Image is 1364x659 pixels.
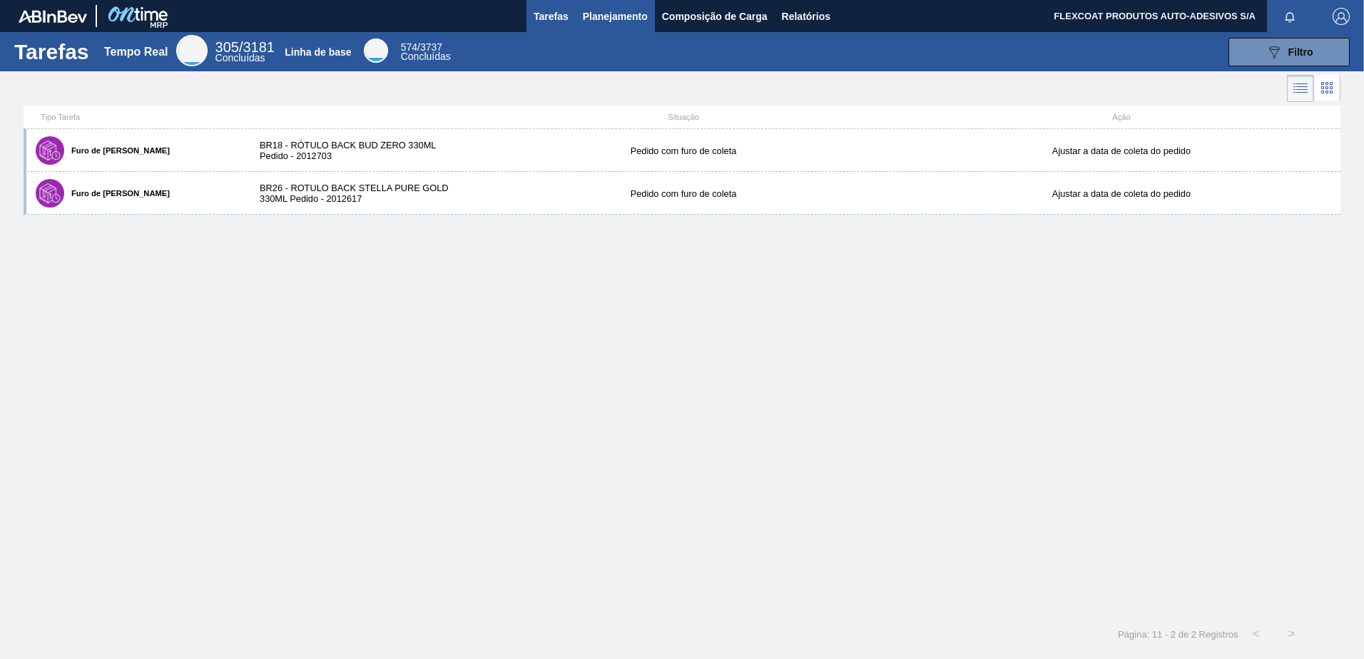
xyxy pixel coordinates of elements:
div: Pedido com furo de coleta [464,188,902,199]
div: Ajustar a data de coleta do pedido [902,188,1340,199]
div: Ação [902,113,1340,121]
div: Tempo Real [104,46,168,58]
div: Visão em Lista [1287,75,1314,102]
span: Composição de Carga [662,8,768,25]
div: Real Time [215,41,275,63]
span: / [401,41,442,53]
div: Tipo Tarefa [26,113,245,121]
span: Relatórios [782,8,830,25]
button: > [1274,616,1310,652]
span: Página: 1 [1118,629,1157,640]
label: Furo de [PERSON_NAME] [64,189,170,198]
img: TNhmsLtSVTkK8tSr43FrP2fwEKptu5GPRR3wAAAABJRU5ErkJggg== [19,10,87,23]
font: 3737 [420,41,442,53]
span: Filtro [1288,46,1313,58]
span: Tarefas [534,8,569,25]
div: Base Line [364,39,388,63]
div: Base Line [401,43,451,61]
span: Concluídas [401,51,451,62]
div: Real Time [176,35,208,66]
div: Situação [464,113,902,121]
span: 574 [401,41,417,53]
font: 3181 [243,39,275,55]
button: < [1238,616,1274,652]
div: Ajustar a data de coleta do pedido [902,145,1340,156]
span: 305 [215,39,239,55]
button: Filtro [1228,38,1350,66]
div: Linha de base [285,46,351,58]
div: BR26 - ROTULO BACK STELLA PURE GOLD 330ML Pedido - 2012617 [245,183,464,204]
button: Notificações [1267,6,1313,26]
span: Concluídas [215,52,265,63]
span: Planejamento [583,8,648,25]
img: Logout [1333,8,1350,25]
div: BR18 - RÓTULO BACK BUD ZERO 330ML Pedido - 2012703 [245,140,464,161]
h1: Tarefas [14,44,89,60]
div: Visão em Cards [1314,75,1340,102]
label: Furo de [PERSON_NAME] [64,146,170,155]
span: / [215,39,275,55]
div: Pedido com furo de coleta [464,145,902,156]
span: 1 - 2 de 2 Registros [1157,629,1238,640]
